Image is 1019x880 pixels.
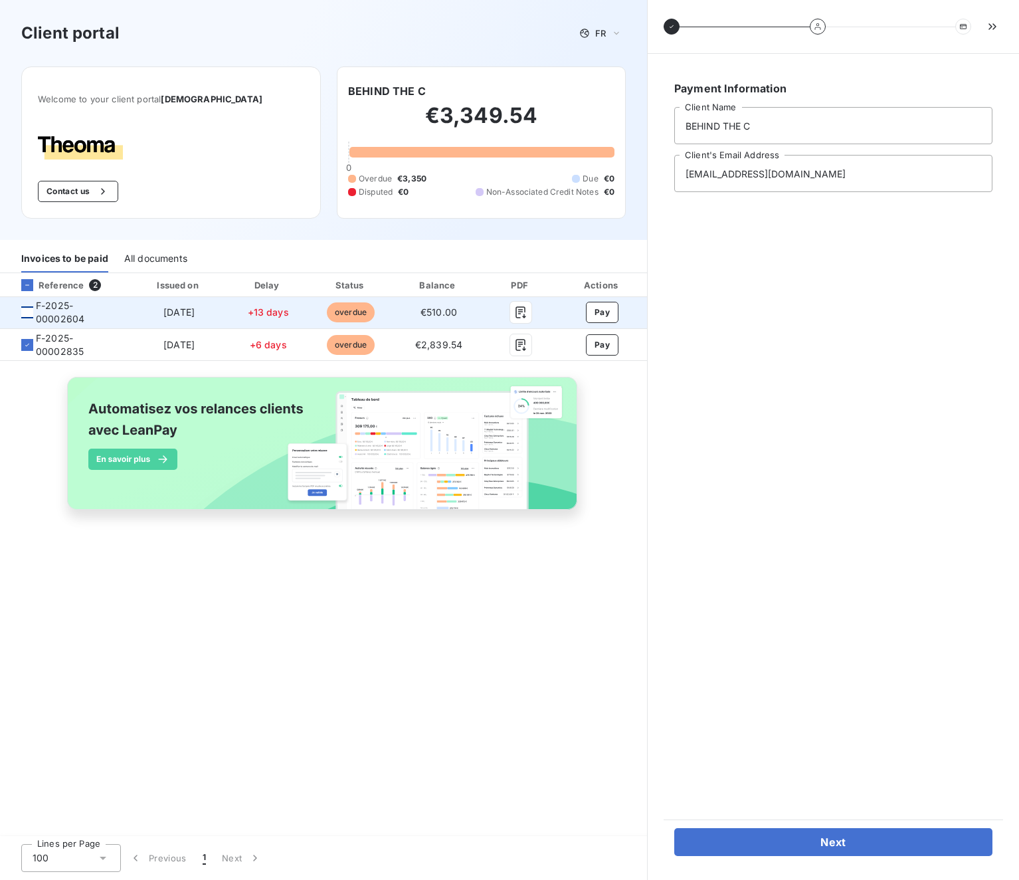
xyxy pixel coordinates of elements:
h3: Client portal [21,21,120,45]
span: +6 days [250,339,287,350]
h6: Payment Information [674,80,992,96]
span: overdue [327,302,375,322]
span: Disputed [359,186,393,198]
div: PDF [487,278,554,292]
span: €0 [398,186,409,198]
span: [DATE] [163,339,195,350]
h6: BEHIND THE C [348,83,426,99]
span: +13 days [248,306,289,318]
div: Balance [395,278,482,292]
span: Non-Associated Credit Notes [486,186,599,198]
span: overdue [327,335,375,355]
div: Invoices to be paid [21,245,108,273]
span: €3,350 [397,173,426,185]
button: 1 [195,844,214,872]
div: Reference [11,279,84,291]
span: €2,839.54 [415,339,462,350]
input: placeholder [674,107,992,144]
img: banner [55,369,592,532]
button: Pay [586,302,618,323]
img: Company logo [38,136,123,160]
span: 100 [33,851,48,865]
span: 1 [203,851,206,865]
span: €0 [604,186,614,198]
span: Due [583,173,598,185]
button: Next [214,844,270,872]
span: €0 [604,173,614,185]
button: Contact us [38,181,118,202]
span: 0 [346,162,351,173]
span: [DATE] [163,306,195,318]
div: Status [312,278,391,292]
span: Overdue [359,173,392,185]
span: 2 [89,279,101,291]
span: [DEMOGRAPHIC_DATA] [161,94,262,104]
div: Delay [231,278,306,292]
span: €510.00 [420,306,457,318]
input: placeholder [674,155,992,192]
h2: €3,349.54 [348,102,614,142]
div: Issued on [133,278,225,292]
span: F-2025-00002604 [36,299,120,326]
button: Next [674,828,992,856]
button: Pay [586,334,618,356]
div: All documents [124,245,187,273]
span: F-2025-00002835 [36,332,120,358]
span: Welcome to your client portal [38,94,304,104]
div: Actions [560,278,644,292]
button: Previous [121,844,195,872]
span: FR [595,28,606,39]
